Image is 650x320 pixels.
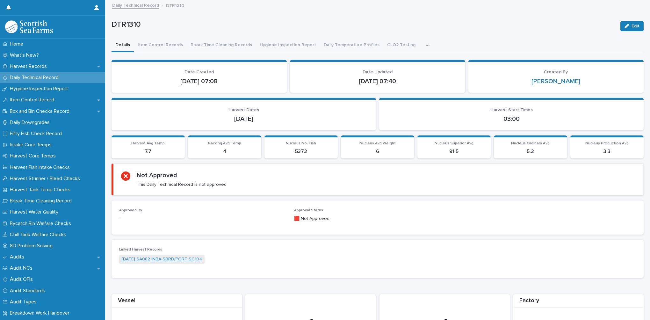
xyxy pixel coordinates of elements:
p: Box and Bin Checks Record [7,108,75,114]
span: Harvest Avg Temp [131,142,165,145]
h2: Not Approved [137,171,177,179]
p: 91.5 [421,149,487,155]
a: [PERSON_NAME] [531,77,580,85]
p: Item Control Record [7,97,59,103]
p: This Daily Technical Record is not approved [137,182,227,187]
p: DTR1310 [112,20,615,29]
p: Audit NCs [7,265,38,271]
p: Break Time Cleaning Record [7,198,77,204]
p: Fifty Fish Check Record [7,131,67,137]
p: [DATE] 07:40 [298,77,458,85]
p: Chill Tank Welfare Checks [7,232,71,238]
p: What's New? [7,52,44,58]
p: 6 [345,149,410,155]
p: 8D Problem Solving [7,243,58,249]
p: - [119,215,286,222]
p: Harvest Water Quality [7,209,63,215]
div: Vessel [112,297,242,308]
button: CLO2 Testing [383,39,419,52]
button: Break Time Cleaning Records [187,39,256,52]
span: Approval Status [294,208,323,212]
span: Date Updated [363,70,393,74]
button: Edit [620,21,644,31]
p: 03:00 [387,115,636,123]
p: DTR1310 [166,2,184,9]
p: 4 [192,149,257,155]
p: Intake Core Temps [7,142,57,148]
a: [DATE] SA082 INBA-SBRD/PORT SC104 [122,256,202,263]
span: Nucleus No. Fish [286,142,316,145]
span: Created By [544,70,568,74]
span: Nucleus Superior Avg [435,142,473,145]
span: Approved By [119,208,142,212]
p: Harvest Core Temps [7,153,61,159]
p: [DATE] 07:08 [119,77,279,85]
p: Audit OFIs [7,276,38,282]
span: Nucleus Production Avg [585,142,629,145]
p: Hygiene Inspection Report [7,86,73,92]
span: Edit [632,24,639,28]
div: Factory [513,297,644,308]
p: Bycatch Bin Welfare Checks [7,221,76,227]
p: Audit Standards [7,288,50,294]
button: Details [112,39,134,52]
p: Harvest Fish Intake Checks [7,164,75,171]
p: Breakdown Work Handover [7,310,75,316]
p: Daily Technical Record [7,75,64,81]
p: 7.7 [115,149,181,155]
p: Daily Downgrades [7,120,55,126]
button: Item Control Records [134,39,187,52]
span: Harvest Start Times [490,108,533,112]
p: Audit Types [7,299,42,305]
span: Linked Harvest Records [119,248,162,251]
p: 🟥 Not Approved [294,215,461,222]
p: Harvest Stunner / Bleed Checks [7,176,85,182]
img: mMrefqRFQpe26GRNOUkG [5,20,53,33]
p: 3.3 [574,149,640,155]
p: Audits [7,254,29,260]
p: Harvest Records [7,63,52,69]
p: [DATE] [119,115,368,123]
span: Nucleus Avg Weight [359,142,396,145]
p: 5372 [268,149,334,155]
p: Harvest Tank Temp Checks [7,187,76,193]
p: 5.2 [498,149,563,155]
span: Packing Avg Temp [208,142,241,145]
a: Daily Technical Record [112,1,159,9]
span: Date Created [184,70,214,74]
span: Nucleus Ordinary Avg [511,142,550,145]
span: Harvest Dates [228,108,259,112]
button: Daily Temperature Profiles [320,39,383,52]
button: Hygiene Inspection Report [256,39,320,52]
p: Home [7,41,28,47]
